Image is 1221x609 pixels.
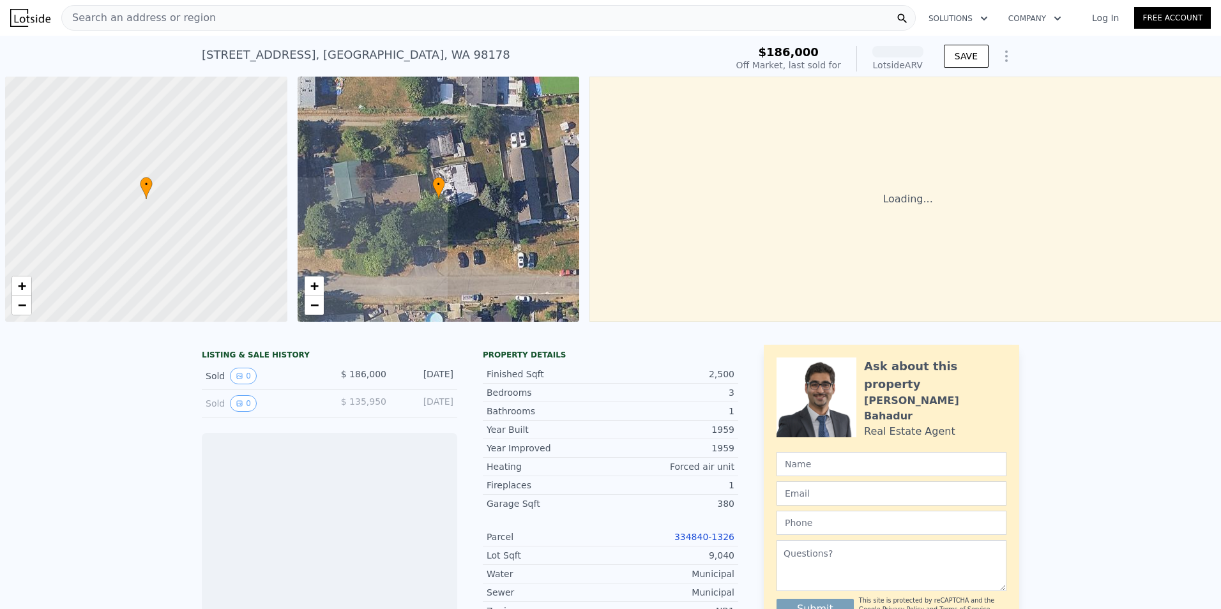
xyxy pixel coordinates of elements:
[341,396,386,407] span: $ 135,950
[202,350,457,363] div: LISTING & SALE HISTORY
[432,177,445,199] div: •
[487,423,610,436] div: Year Built
[998,7,1072,30] button: Company
[305,296,324,315] a: Zoom out
[487,497,610,510] div: Garage Sqft
[206,368,319,384] div: Sold
[341,369,386,379] span: $ 186,000
[674,532,734,542] a: 334840-1326
[310,278,318,294] span: +
[918,7,998,30] button: Solutions
[230,368,257,384] button: View historical data
[994,43,1019,69] button: Show Options
[864,393,1006,424] div: [PERSON_NAME] Bahadur
[944,45,989,68] button: SAVE
[610,479,734,492] div: 1
[10,9,50,27] img: Lotside
[230,395,257,412] button: View historical data
[487,568,610,580] div: Water
[432,179,445,190] span: •
[487,530,610,543] div: Parcel
[202,46,510,64] div: [STREET_ADDRESS] , [GEOGRAPHIC_DATA] , WA 98178
[487,549,610,562] div: Lot Sqft
[610,386,734,399] div: 3
[397,395,453,412] div: [DATE]
[864,357,1006,393] div: Ask about this property
[1134,7,1211,29] a: Free Account
[487,460,610,473] div: Heating
[483,350,738,360] div: Property details
[736,59,841,71] div: Off Market, last sold for
[777,511,1006,535] input: Phone
[610,497,734,510] div: 380
[610,549,734,562] div: 9,040
[62,10,216,26] span: Search an address or region
[12,276,31,296] a: Zoom in
[872,59,923,71] div: Lotside ARV
[397,368,453,384] div: [DATE]
[777,452,1006,476] input: Name
[777,481,1006,506] input: Email
[305,276,324,296] a: Zoom in
[18,297,26,313] span: −
[140,177,153,199] div: •
[610,423,734,436] div: 1959
[758,45,819,59] span: $186,000
[487,368,610,380] div: Finished Sqft
[610,568,734,580] div: Municipal
[1077,11,1134,24] a: Log In
[610,368,734,380] div: 2,500
[487,405,610,417] div: Bathrooms
[487,479,610,492] div: Fireplaces
[12,296,31,315] a: Zoom out
[610,460,734,473] div: Forced air unit
[610,442,734,455] div: 1959
[864,424,955,439] div: Real Estate Agent
[610,405,734,417] div: 1
[610,586,734,599] div: Municipal
[18,278,26,294] span: +
[206,395,319,412] div: Sold
[140,179,153,190] span: •
[487,386,610,399] div: Bedrooms
[310,297,318,313] span: −
[487,586,610,599] div: Sewer
[487,442,610,455] div: Year Improved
